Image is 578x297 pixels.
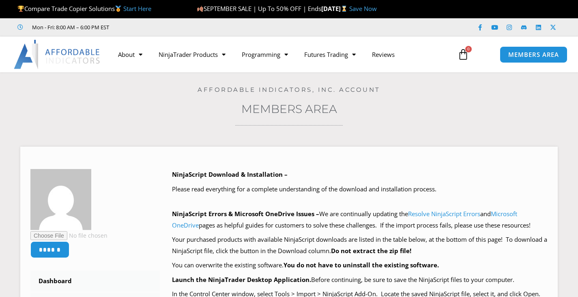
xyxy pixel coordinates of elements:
p: Your purchased products with available NinjaScript downloads are listed in the table below, at th... [172,234,548,257]
iframe: Customer reviews powered by Trustpilot [120,23,242,31]
a: Resolve NinjaScript Errors [408,210,480,218]
a: MEMBERS AREA [500,46,567,63]
a: NinjaTrader Products [150,45,234,64]
a: Futures Trading [296,45,364,64]
a: Affordable Indicators, Inc. Account [198,86,380,93]
a: Save Now [349,4,377,13]
a: Members Area [241,102,337,116]
p: You can overwrite the existing software. [172,260,548,271]
a: Reviews [364,45,403,64]
img: 🏆 [18,6,24,12]
a: Dashboard [30,271,160,292]
a: Microsoft OneDrive [172,210,517,229]
img: LogoAI | Affordable Indicators – NinjaTrader [14,40,101,69]
img: b17be410c841d9d68646157430dcbb5f1c612beb5956ad005d0ef52e16f398c0 [30,169,91,230]
b: Do not extract the zip file! [331,247,411,255]
nav: Menu [110,45,451,64]
img: 🍂 [197,6,203,12]
span: 0 [465,46,472,52]
b: NinjaScript Download & Installation – [172,170,288,178]
p: We are continually updating the and pages as helpful guides for customers to solve these challeng... [172,208,548,231]
a: Programming [234,45,296,64]
a: About [110,45,150,64]
span: SEPTEMBER SALE | Up To 50% OFF | Ends [197,4,321,13]
b: NinjaScript Errors & Microsoft OneDrive Issues – [172,210,319,218]
b: You do not have to uninstall the existing software. [284,261,439,269]
a: Start Here [123,4,151,13]
p: Before continuing, be sure to save the NinjaScript files to your computer. [172,274,548,286]
span: Mon - Fri: 8:00 AM – 6:00 PM EST [30,22,109,32]
a: 0 [445,43,481,66]
span: Compare Trade Copier Solutions [17,4,151,13]
strong: [DATE] [321,4,349,13]
img: ⌛ [341,6,347,12]
span: MEMBERS AREA [508,52,559,58]
p: Please read everything for a complete understanding of the download and installation process. [172,184,548,195]
b: Launch the NinjaTrader Desktop Application. [172,275,311,284]
img: 🥇 [115,6,121,12]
